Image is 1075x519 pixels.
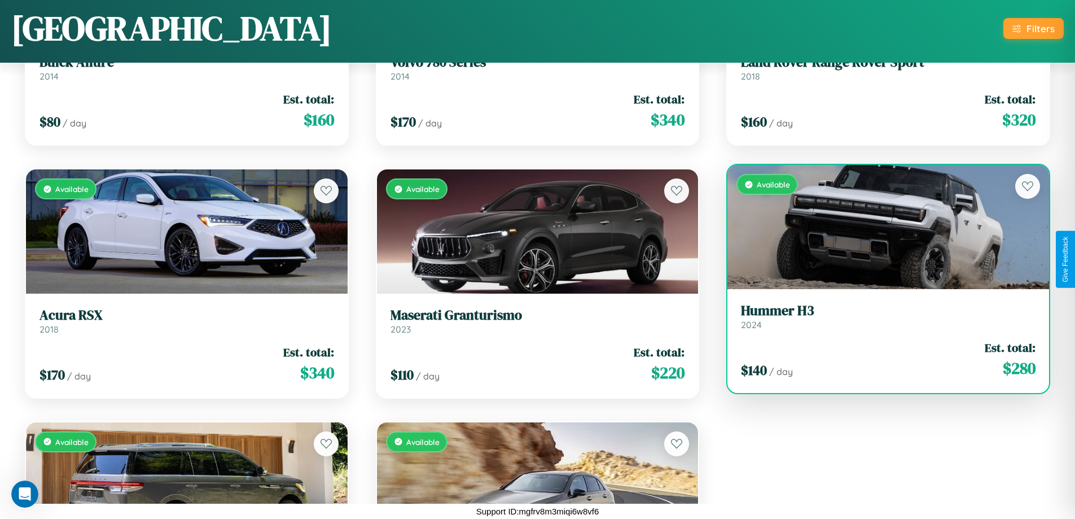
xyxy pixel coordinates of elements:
[300,361,334,384] span: $ 340
[55,437,89,447] span: Available
[741,319,762,330] span: 2024
[67,370,91,382] span: / day
[406,184,440,194] span: Available
[390,71,410,82] span: 2014
[390,365,414,384] span: $ 110
[769,366,793,377] span: / day
[1002,108,1035,131] span: $ 320
[40,112,60,131] span: $ 80
[40,54,334,71] h3: Buick Allure
[741,71,760,82] span: 2018
[390,307,685,335] a: Maserati Granturismo2023
[985,339,1035,356] span: Est. total:
[40,307,334,335] a: Acura RSX2018
[1003,18,1064,39] button: Filters
[390,307,685,324] h3: Maserati Granturismo
[741,361,767,380] span: $ 140
[40,365,65,384] span: $ 170
[741,54,1035,82] a: Land Rover Range Rover Sport2018
[634,91,685,107] span: Est. total:
[390,54,685,71] h3: Volvo 780 Series
[11,481,38,508] iframe: Intercom live chat
[741,112,767,131] span: $ 160
[390,324,411,335] span: 2023
[1003,357,1035,380] span: $ 280
[769,117,793,129] span: / day
[40,324,59,335] span: 2018
[418,117,442,129] span: / day
[55,184,89,194] span: Available
[390,54,685,82] a: Volvo 780 Series2014
[40,54,334,82] a: Buick Allure2014
[40,307,334,324] h3: Acura RSX
[651,108,685,131] span: $ 340
[40,71,59,82] span: 2014
[741,303,1035,330] a: Hummer H32024
[11,5,332,51] h1: [GEOGRAPHIC_DATA]
[283,344,334,360] span: Est. total:
[63,117,86,129] span: / day
[634,344,685,360] span: Est. total:
[1061,237,1069,282] div: Give Feedback
[985,91,1035,107] span: Est. total:
[416,370,440,382] span: / day
[304,108,334,131] span: $ 160
[741,303,1035,319] h3: Hummer H3
[741,54,1035,71] h3: Land Rover Range Rover Sport
[406,437,440,447] span: Available
[651,361,685,384] span: $ 220
[283,91,334,107] span: Est. total:
[390,112,416,131] span: $ 170
[1026,23,1055,34] div: Filters
[757,180,790,189] span: Available
[476,504,599,519] p: Support ID: mgfrv8m3miqi6w8vf6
